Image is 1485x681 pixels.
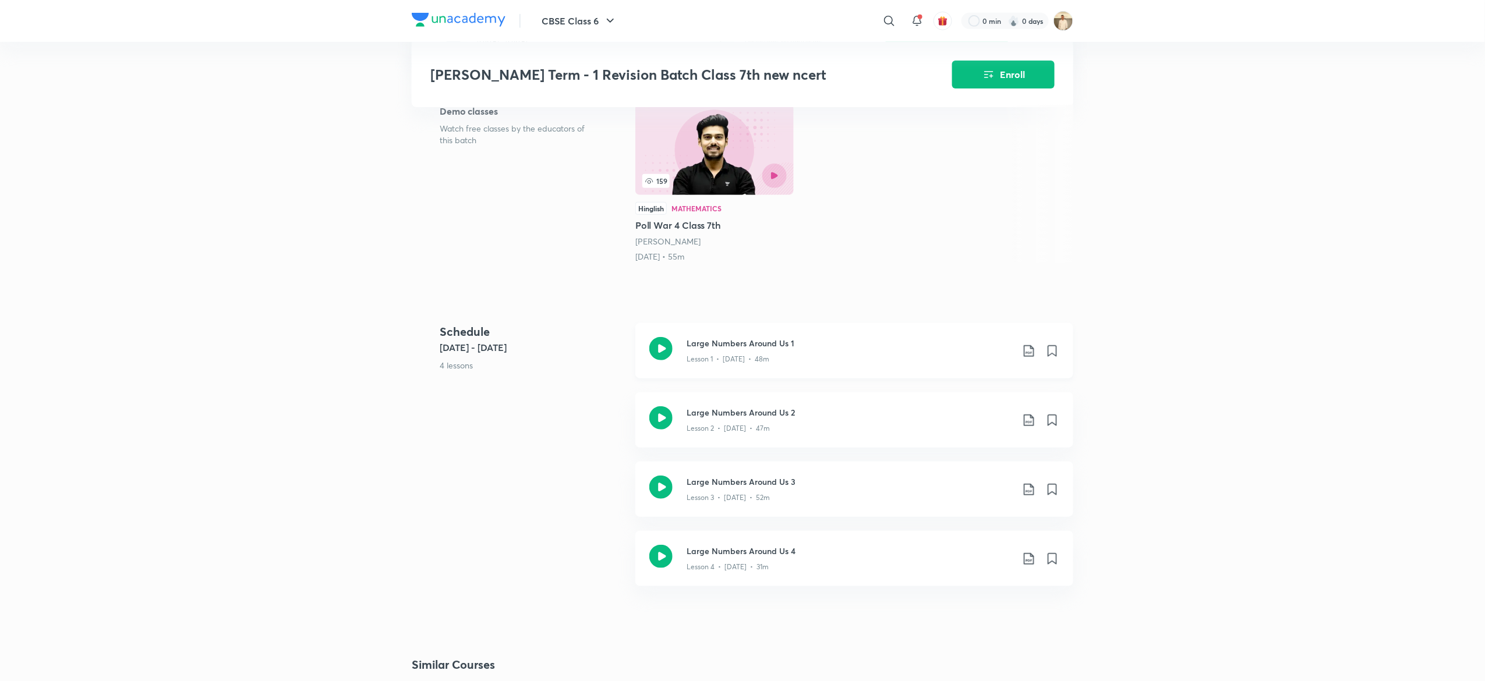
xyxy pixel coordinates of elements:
[635,202,667,215] div: Hinglish
[934,12,952,30] button: avatar
[635,462,1073,531] a: Large Numbers Around Us 3Lesson 3 • [DATE] • 52m
[430,66,886,83] h3: [PERSON_NAME] Term - 1 Revision Batch Class 7th new ncert
[642,174,670,188] span: 159
[635,251,794,263] div: 19th Aug • 55m
[440,123,598,146] p: Watch free classes by the educators of this batch
[412,13,505,27] img: Company Logo
[952,61,1055,88] button: Enroll
[635,236,794,247] div: Ayush Shishodia
[412,656,495,673] h2: Similar Courses
[687,492,770,503] p: Lesson 3 • [DATE] • 52m
[440,323,626,340] h4: Schedule
[687,545,1013,557] h3: Large Numbers Around Us 4
[938,16,948,26] img: avatar
[635,392,1073,462] a: Large Numbers Around Us 2Lesson 2 • [DATE] • 47m
[412,13,505,30] a: Company Logo
[635,531,1073,600] a: Large Numbers Around Us 4Lesson 4 • [DATE] • 31m
[535,9,624,33] button: CBSE Class 6
[635,104,794,263] a: Poll War 4 Class 7th
[635,218,794,232] h5: Poll War 4 Class 7th
[687,476,1013,488] h3: Large Numbers Around Us 3
[635,104,794,263] a: 159HinglishMathematicsPoll War 4 Class 7th[PERSON_NAME][DATE] • 55m
[671,205,722,212] div: Mathematics
[687,406,1013,418] h3: Large Numbers Around Us 2
[635,236,701,247] a: [PERSON_NAME]
[687,562,769,572] p: Lesson 4 • [DATE] • 31m
[687,423,770,434] p: Lesson 2 • [DATE] • 47m
[1053,11,1073,31] img: Chandrakant Deshmukh
[635,323,1073,392] a: Large Numbers Around Us 1Lesson 1 • [DATE] • 48m
[1008,15,1020,27] img: streak
[687,354,769,364] p: Lesson 1 • [DATE] • 48m
[440,340,626,354] h5: [DATE] - [DATE]
[687,337,1013,349] h3: Large Numbers Around Us 1
[440,104,598,118] h5: Demo classes
[440,359,626,371] p: 4 lessons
